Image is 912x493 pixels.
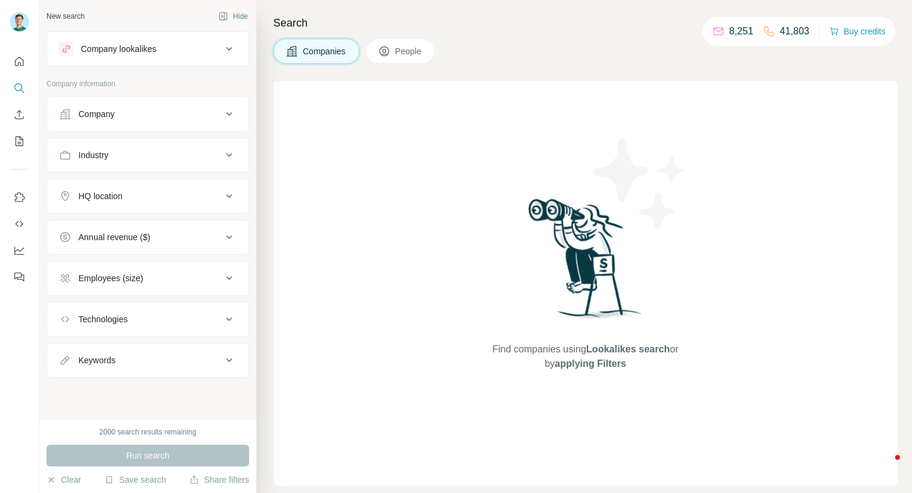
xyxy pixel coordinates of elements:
[47,34,249,63] button: Company lookalikes
[189,474,249,486] button: Share filters
[78,149,109,161] div: Industry
[46,78,249,89] p: Company information
[555,358,626,369] span: applying Filters
[47,182,249,211] button: HQ location
[81,43,156,55] div: Company lookalikes
[78,190,122,202] div: HQ location
[47,100,249,129] button: Company
[10,240,29,261] button: Dashboard
[780,24,809,39] p: 41,803
[273,14,898,31] h4: Search
[104,474,166,486] button: Save search
[10,12,29,31] img: Avatar
[47,141,249,170] button: Industry
[10,266,29,288] button: Feedback
[586,129,694,238] img: Surfe Illustration - Stars
[729,24,753,39] p: 8,251
[78,272,143,284] div: Employees (size)
[303,45,347,57] span: Companies
[100,427,197,437] div: 2000 search results remaining
[78,108,115,120] div: Company
[586,344,670,354] span: Lookalikes search
[10,104,29,126] button: Enrich CSV
[489,342,682,371] span: Find companies using or by
[871,452,900,481] iframe: Intercom live chat
[47,223,249,252] button: Annual revenue ($)
[47,346,249,375] button: Keywords
[10,213,29,235] button: Use Surfe API
[47,264,249,293] button: Employees (size)
[210,7,256,25] button: Hide
[523,196,648,330] img: Surfe Illustration - Woman searching with binoculars
[46,11,84,22] div: New search
[829,23,885,40] button: Buy credits
[10,51,29,72] button: Quick start
[395,45,423,57] span: People
[78,231,150,243] div: Annual revenue ($)
[47,305,249,334] button: Technologies
[10,130,29,152] button: My lists
[10,77,29,99] button: Search
[46,474,81,486] button: Clear
[78,313,128,325] div: Technologies
[78,354,115,366] div: Keywords
[10,186,29,208] button: Use Surfe on LinkedIn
